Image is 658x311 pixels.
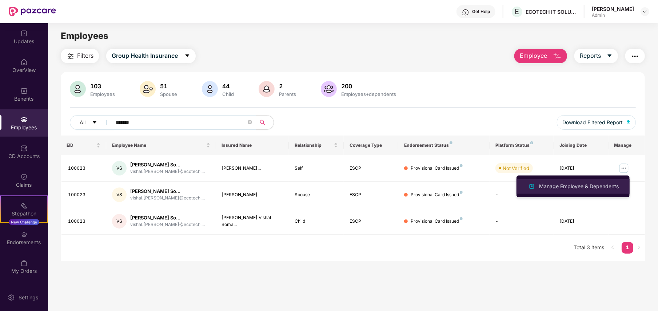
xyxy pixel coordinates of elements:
img: svg+xml;base64,PHN2ZyB4bWxucz0iaHR0cDovL3d3dy53My5vcmcvMjAwMC9zdmciIHhtbG5zOnhsaW5rPSJodHRwOi8vd3... [321,81,337,97]
img: svg+xml;base64,PHN2ZyB4bWxucz0iaHR0cDovL3d3dy53My5vcmcvMjAwMC9zdmciIHdpZHRoPSI4IiBoZWlnaHQ9IjgiIH... [460,164,463,167]
td: - [490,208,554,235]
span: Filters [77,51,93,60]
div: Employees [89,91,116,97]
span: search [256,120,270,125]
div: vishal.[PERSON_NAME]@ecotech.... [130,168,205,175]
div: VS [112,161,127,175]
div: [DATE] [559,165,603,172]
div: [DATE] [559,218,603,225]
div: Stepathon [1,210,47,217]
div: 103 [89,82,116,90]
span: caret-down [92,120,97,126]
div: [PERSON_NAME] So... [130,214,205,221]
img: svg+xml;base64,PHN2ZyBpZD0iQ0RfQWNjb3VudHMiIGRhdGEtbmFtZT0iQ0QgQWNjb3VudHMiIHhtbG5zPSJodHRwOi8vd3... [20,145,28,152]
span: close-circle [248,119,252,126]
div: VS [112,214,127,229]
div: 2 [278,82,298,90]
img: svg+xml;base64,PHN2ZyB4bWxucz0iaHR0cDovL3d3dy53My5vcmcvMjAwMC9zdmciIHdpZHRoPSI4IiBoZWlnaHQ9IjgiIH... [450,141,452,144]
div: Spouse [159,91,179,97]
img: svg+xml;base64,PHN2ZyBpZD0iRHJvcGRvd24tMzJ4MzIiIHhtbG5zPSJodHRwOi8vd3d3LnczLm9yZy8yMDAwL3N2ZyIgd2... [642,9,648,15]
th: EID [61,136,106,155]
img: svg+xml;base64,PHN2ZyBpZD0iQ2xhaW0iIHhtbG5zPSJodHRwOi8vd3d3LnczLm9yZy8yMDAwL3N2ZyIgd2lkdGg9IjIwIi... [20,173,28,181]
div: vishal.[PERSON_NAME]@ecotech.... [130,221,205,228]
div: Provisional Card Issued [411,165,463,172]
span: EID [67,142,95,148]
img: svg+xml;base64,PHN2ZyB4bWxucz0iaHR0cDovL3d3dy53My5vcmcvMjAwMC9zdmciIHdpZHRoPSI4IiBoZWlnaHQ9IjgiIH... [530,141,533,144]
span: Group Health Insurance [112,51,178,60]
button: Allcaret-down [70,115,114,130]
div: Employees+dependents [340,91,398,97]
img: svg+xml;base64,PHN2ZyB4bWxucz0iaHR0cDovL3d3dy53My5vcmcvMjAwMC9zdmciIHdpZHRoPSI4IiBoZWlnaHQ9IjgiIH... [460,191,463,194]
div: Provisional Card Issued [411,191,463,198]
td: - [490,182,554,208]
li: Next Page [633,242,645,254]
div: 44 [221,82,235,90]
div: vishal.[PERSON_NAME]@ecotech.... [130,195,205,202]
div: [PERSON_NAME] So... [130,161,205,168]
li: Total 3 items [574,242,604,254]
img: svg+xml;base64,PHN2ZyBpZD0iSGVscC0zMngzMiIgeG1sbnM9Imh0dHA6Ly93d3cudzMub3JnLzIwMDAvc3ZnIiB3aWR0aD... [462,9,469,16]
img: svg+xml;base64,PHN2ZyB4bWxucz0iaHR0cDovL3d3dy53My5vcmcvMjAwMC9zdmciIHhtbG5zOnhsaW5rPSJodHRwOi8vd3... [553,52,562,61]
div: Admin [592,12,634,18]
th: Manage [609,136,645,155]
span: E [515,7,519,16]
button: right [633,242,645,254]
div: Child [295,218,338,225]
img: svg+xml;base64,PHN2ZyBpZD0iSG9tZSIgeG1sbnM9Imh0dHA6Ly93d3cudzMub3JnLzIwMDAvc3ZnIiB3aWR0aD0iMjAiIG... [20,58,28,66]
div: [PERSON_NAME] So... [130,188,205,195]
div: Get Help [472,9,490,15]
div: VS [112,187,127,202]
img: svg+xml;base64,PHN2ZyB4bWxucz0iaHR0cDovL3d3dy53My5vcmcvMjAwMC9zdmciIHhtbG5zOnhsaW5rPSJodHRwOi8vd3... [140,81,156,97]
span: Employee Name [112,142,204,148]
div: Endorsement Status [404,142,484,148]
div: 100023 [68,218,100,225]
img: svg+xml;base64,PHN2ZyB4bWxucz0iaHR0cDovL3d3dy53My5vcmcvMjAwMC9zdmciIHdpZHRoPSIyNCIgaGVpZ2h0PSIyNC... [66,52,75,61]
img: svg+xml;base64,PHN2ZyBpZD0iTXlfT3JkZXJzIiBkYXRhLW5hbWU9Ik15IE9yZGVycyIgeG1sbnM9Imh0dHA6Ly93d3cudz... [20,259,28,267]
div: ESCP [350,165,393,172]
div: [PERSON_NAME] [222,191,283,198]
img: svg+xml;base64,PHN2ZyBpZD0iVXBkYXRlZCIgeG1sbnM9Imh0dHA6Ly93d3cudzMub3JnLzIwMDAvc3ZnIiB3aWR0aD0iMj... [20,30,28,37]
th: Coverage Type [344,136,399,155]
span: caret-down [184,53,190,59]
th: Insured Name [216,136,289,155]
span: Download Filtered Report [563,118,623,126]
div: ECOTECH IT SOLUTIONS PRIVATE LIMITED [526,8,577,15]
li: Previous Page [607,242,619,254]
div: ESCP [350,218,393,225]
th: Employee Name [106,136,216,155]
div: [PERSON_NAME] [592,5,634,12]
div: [PERSON_NAME] Vishal Soma... [222,214,283,228]
a: 1 [622,242,633,253]
span: Employee [520,51,547,60]
div: 200 [340,82,398,90]
div: ESCP [350,191,393,198]
img: svg+xml;base64,PHN2ZyB4bWxucz0iaHR0cDovL3d3dy53My5vcmcvMjAwMC9zdmciIHdpZHRoPSIyMSIgaGVpZ2h0PSIyMC... [20,202,28,209]
button: Filters [61,49,99,63]
img: svg+xml;base64,PHN2ZyB4bWxucz0iaHR0cDovL3d3dy53My5vcmcvMjAwMC9zdmciIHhtbG5zOnhsaW5rPSJodHRwOi8vd3... [627,120,630,124]
div: Child [221,91,235,97]
button: Group Health Insurancecaret-down [106,49,196,63]
div: Self [295,165,338,172]
span: Relationship [295,142,332,148]
div: 51 [159,82,179,90]
div: 100023 [68,191,100,198]
img: svg+xml;base64,PHN2ZyBpZD0iQmVuZWZpdHMiIHhtbG5zPSJodHRwOi8vd3d3LnczLm9yZy8yMDAwL3N2ZyIgd2lkdGg9Ij... [20,87,28,94]
img: svg+xml;base64,PHN2ZyB4bWxucz0iaHR0cDovL3d3dy53My5vcmcvMjAwMC9zdmciIHhtbG5zOnhsaW5rPSJodHRwOi8vd3... [527,182,536,191]
span: left [611,245,615,250]
img: svg+xml;base64,PHN2ZyBpZD0iRW1wbG95ZWVzIiB4bWxucz0iaHR0cDovL3d3dy53My5vcmcvMjAwMC9zdmciIHdpZHRoPS... [20,116,28,123]
div: [PERSON_NAME]... [222,165,283,172]
th: Joining Date [554,136,609,155]
span: Employees [61,31,108,41]
span: Reports [580,51,601,60]
div: Platform Status [495,142,548,148]
div: Manage Employee & Dependents [538,182,620,190]
img: svg+xml;base64,PHN2ZyB4bWxucz0iaHR0cDovL3d3dy53My5vcmcvMjAwMC9zdmciIHhtbG5zOnhsaW5rPSJodHRwOi8vd3... [202,81,218,97]
img: svg+xml;base64,PHN2ZyB4bWxucz0iaHR0cDovL3d3dy53My5vcmcvMjAwMC9zdmciIHhtbG5zOnhsaW5rPSJodHRwOi8vd3... [259,81,275,97]
img: svg+xml;base64,PHN2ZyBpZD0iU2V0dGluZy0yMHgyMCIgeG1sbnM9Imh0dHA6Ly93d3cudzMub3JnLzIwMDAvc3ZnIiB3aW... [8,294,15,301]
div: Spouse [295,191,338,198]
span: All [80,118,85,126]
img: svg+xml;base64,PHN2ZyB4bWxucz0iaHR0cDovL3d3dy53My5vcmcvMjAwMC9zdmciIHdpZHRoPSIyNCIgaGVpZ2h0PSIyNC... [631,52,639,61]
img: New Pazcare Logo [9,7,56,16]
span: close-circle [248,120,252,124]
button: Reportscaret-down [574,49,618,63]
